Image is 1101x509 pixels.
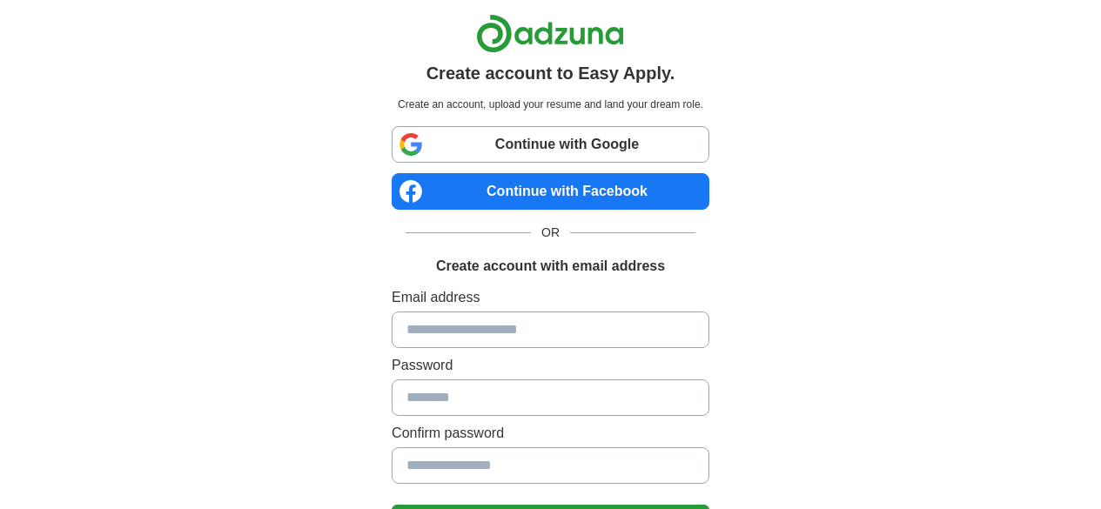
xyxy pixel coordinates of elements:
[476,14,624,53] img: Adzuna logo
[392,287,709,308] label: Email address
[392,173,709,210] a: Continue with Facebook
[392,355,709,376] label: Password
[426,60,675,86] h1: Create account to Easy Apply.
[436,256,665,277] h1: Create account with email address
[531,224,570,242] span: OR
[395,97,706,112] p: Create an account, upload your resume and land your dream role.
[392,126,709,163] a: Continue with Google
[392,423,709,444] label: Confirm password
